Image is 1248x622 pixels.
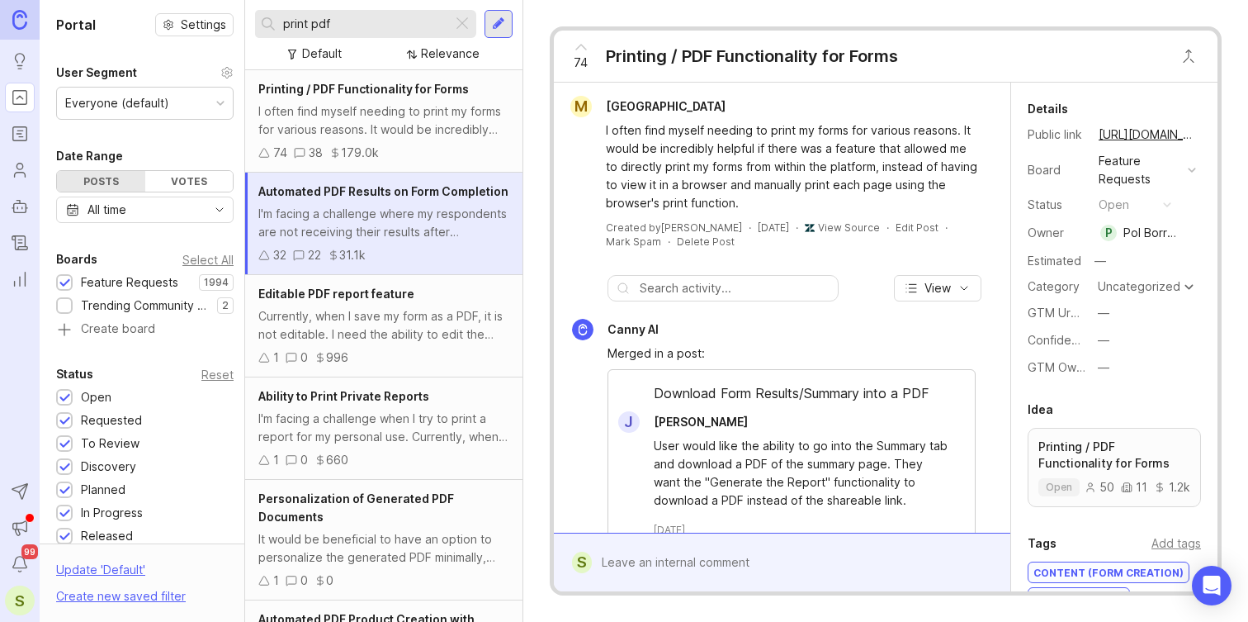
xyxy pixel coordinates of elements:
[618,411,640,433] div: J
[886,221,889,235] div: ·
[81,297,209,315] div: Trending Community Topics
[245,70,522,173] a: Printing / PDF Functionality for FormsI often find myself needing to print my forms for various r...
[805,223,815,233] img: zendesk
[606,121,977,212] div: I often find myself needing to print my forms for various reasons. It would be incredibly helpful...
[155,13,234,36] button: Settings
[1028,534,1057,553] div: Tags
[608,411,761,433] a: J[PERSON_NAME]
[273,572,279,590] div: 1
[204,276,229,289] p: 1994
[1028,563,1189,582] div: Content (form creation)
[258,287,414,301] span: Editable PDF report feature
[1028,196,1085,214] div: Status
[258,410,509,446] div: I'm facing a challenge when I try to print a report for my personal use. Currently, when I attemp...
[245,275,522,377] a: Editable PDF report featureCurrently, when I save my form as a PDF, it is not editable. I need th...
[608,383,975,411] div: Download Form Results/Summary into a PDF
[56,63,137,83] div: User Segment
[896,221,938,235] div: Edit Post
[5,264,35,294] a: Reporting
[5,119,35,149] a: Roadmaps
[87,201,126,219] div: All time
[606,45,898,68] div: Printing / PDF Functionality for Forms
[273,451,279,469] div: 1
[1090,250,1111,272] div: —
[1028,278,1085,296] div: Category
[258,491,454,524] span: Personalization of Generated PDF Documents
[245,377,522,480] a: Ability to Print Private ReportsI'm facing a challenge when I try to print a report for my person...
[607,344,976,363] div: Merged in a post:
[81,527,133,545] div: Released
[56,15,96,35] h1: Portal
[12,10,27,29] img: Canny Home
[302,45,342,63] div: Default
[300,572,308,590] div: 0
[654,437,948,510] div: User would like the ability to go into the Summary tab and download a PDF of the summary page. Th...
[606,235,661,249] button: Mark Spam
[572,319,593,340] img: Canny AI
[309,144,323,162] div: 38
[1099,152,1181,188] div: Feature Requests
[5,586,35,615] button: S
[81,458,136,476] div: Discovery
[677,235,735,249] div: Delete Post
[56,364,93,384] div: Status
[894,275,981,302] button: View
[56,587,186,605] div: Create new saved filter
[1028,255,1081,267] div: Estimated
[21,544,38,559] span: 99
[818,221,880,234] a: View Source
[245,173,522,275] a: Automated PDF Results on Form CompletionI'm facing a challenge where my respondents are not recei...
[283,15,446,33] input: Search...
[222,299,229,312] p: 2
[1085,482,1114,493] div: 50
[5,155,35,185] a: Users
[1123,224,1181,242] div: Pol Borrellas (Typeform) PM Workflows team
[326,451,348,469] div: 660
[1028,306,1105,320] label: GTM Urgency
[81,388,111,406] div: Open
[1028,224,1085,242] div: Owner
[1028,126,1085,144] div: Public link
[273,144,287,162] div: 74
[145,171,234,192] div: Votes
[258,102,509,139] div: I often find myself needing to print my forms for various reasons. It would be incredibly helpful...
[1099,196,1129,214] div: open
[1038,439,1190,472] p: Printing / PDF Functionality for Forms
[326,349,348,367] div: 996
[606,99,726,113] span: [GEOGRAPHIC_DATA]
[1098,331,1109,349] div: —
[81,273,178,292] div: Feature Requests
[326,572,333,590] div: 0
[1028,400,1053,420] div: Idea
[308,246,321,264] div: 22
[65,94,169,112] div: Everyone (default)
[1100,225,1117,241] div: P
[1028,99,1068,119] div: Details
[5,513,35,543] button: Announcements
[5,549,35,579] button: Notifications
[300,349,308,367] div: 0
[924,280,951,297] span: View
[574,54,588,72] span: 74
[1028,161,1085,179] div: Board
[273,246,286,264] div: 32
[1098,304,1109,322] div: —
[1028,360,1094,374] label: GTM Owner
[201,370,234,379] div: Reset
[5,83,35,112] a: Portal
[1192,566,1231,605] div: Open Intercom Messenger
[56,146,123,166] div: Date Range
[81,411,142,430] div: Requested
[607,322,659,336] span: Canny AI
[1028,333,1092,347] label: Confidence
[945,221,948,235] div: ·
[749,221,751,235] div: ·
[5,46,35,76] a: Ideas
[1094,124,1201,145] a: [URL][DOMAIN_NAME]
[606,221,742,235] div: Created by [PERSON_NAME]
[57,171,145,192] div: Posts
[81,481,125,499] div: Planned
[206,203,233,216] svg: toggle icon
[654,415,748,429] span: [PERSON_NAME]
